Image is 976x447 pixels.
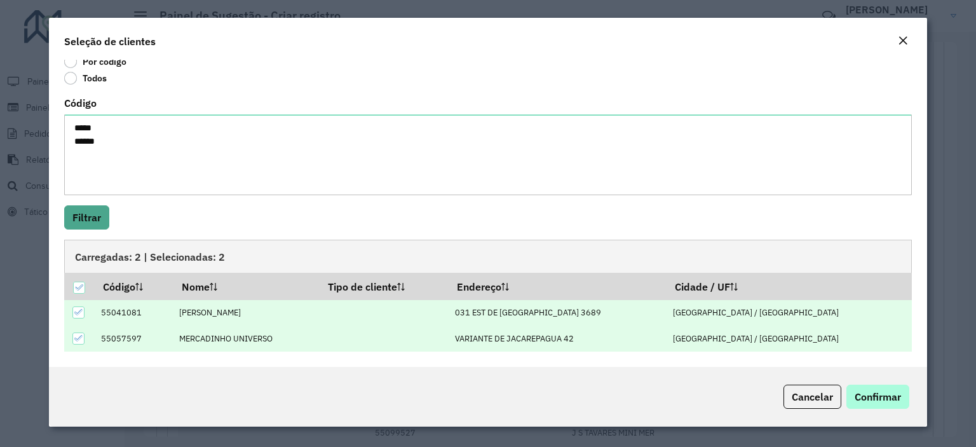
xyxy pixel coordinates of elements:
[94,300,173,326] td: 55041081
[792,390,833,403] span: Cancelar
[448,300,667,326] td: 031 EST DE [GEOGRAPHIC_DATA] 3689
[855,390,901,403] span: Confirmar
[894,33,912,50] button: Close
[448,326,667,352] td: VARIANTE DE JACAREPAGUA 42
[319,273,448,299] th: Tipo de cliente
[667,273,912,299] th: Cidade / UF
[667,300,912,326] td: [GEOGRAPHIC_DATA] / [GEOGRAPHIC_DATA]
[64,55,126,68] label: Por código
[667,326,912,352] td: [GEOGRAPHIC_DATA] / [GEOGRAPHIC_DATA]
[64,240,912,273] div: Carregadas: 2 | Selecionadas: 2
[64,34,156,49] h4: Seleção de clientes
[64,95,97,111] label: Código
[173,300,319,326] td: [PERSON_NAME]
[448,273,667,299] th: Endereço
[898,36,908,46] em: Fechar
[783,385,841,409] button: Cancelar
[64,205,109,230] button: Filtrar
[846,385,909,409] button: Confirmar
[94,273,173,299] th: Código
[173,326,319,352] td: MERCADINHO UNIVERSO
[173,273,319,299] th: Nome
[64,72,107,85] label: Todos
[94,326,173,352] td: 55057597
